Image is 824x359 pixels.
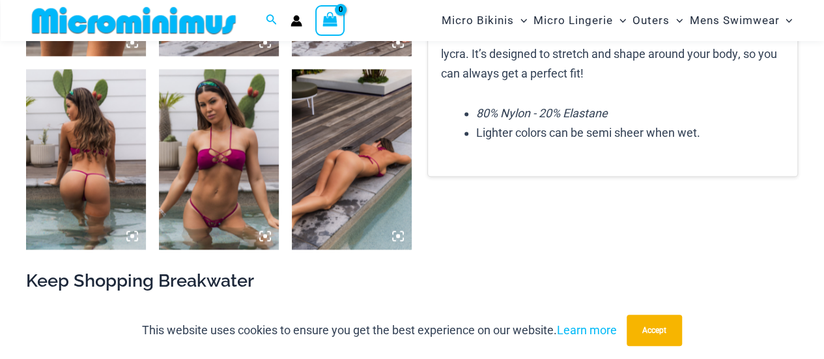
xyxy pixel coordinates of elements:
[436,2,798,39] nav: Site Navigation
[557,323,617,337] a: Learn more
[627,315,682,346] button: Accept
[438,4,530,37] a: Micro BikinisMenu ToggleMenu Toggle
[689,4,779,37] span: Mens Swimwear
[159,69,279,249] img: Breakwater Berry Pink 341 halter 4856 micro
[142,321,617,340] p: This website uses cookies to ensure you get the best experience on our website.
[26,269,798,292] h2: Keep Shopping Breakwater
[292,69,412,249] img: Breakwater Berry Pink 3153 Tri Top 4856 micro
[476,106,608,120] em: 80% Nylon - 20% Elastane
[442,4,514,37] span: Micro Bikinis
[266,12,277,29] a: Search icon link
[315,5,345,35] a: View Shopping Cart, empty
[779,4,792,37] span: Menu Toggle
[476,123,784,143] li: Lighter colors can be semi sheer when wet.
[27,6,241,35] img: MM SHOP LOGO FLAT
[632,4,670,37] span: Outers
[26,69,146,249] img: Breakwater Berry Pink 341 halter 4856 micro
[670,4,683,37] span: Menu Toggle
[686,4,795,37] a: Mens SwimwearMenu ToggleMenu Toggle
[291,15,302,27] a: Account icon link
[613,4,626,37] span: Menu Toggle
[629,4,686,37] a: OutersMenu ToggleMenu Toggle
[530,4,629,37] a: Micro LingerieMenu ToggleMenu Toggle
[514,4,527,37] span: Menu Toggle
[533,4,613,37] span: Micro Lingerie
